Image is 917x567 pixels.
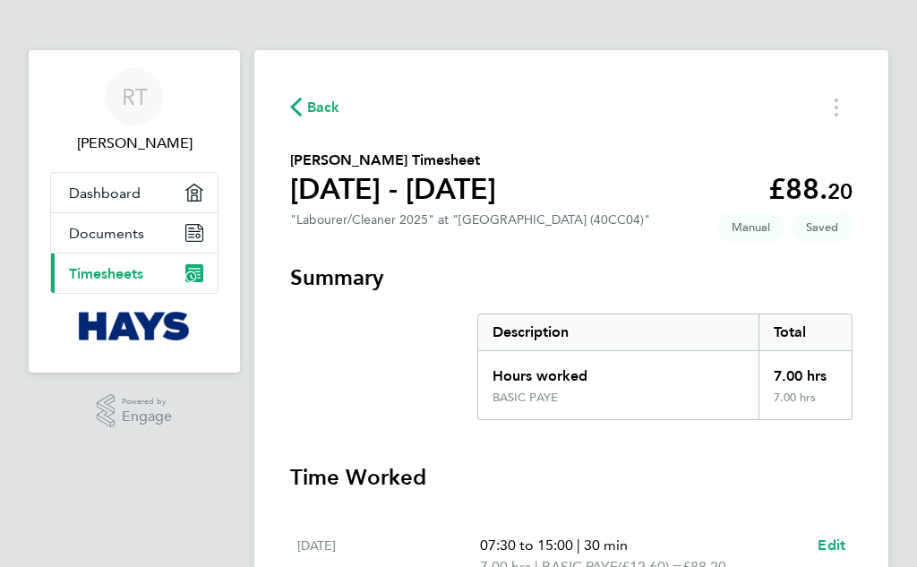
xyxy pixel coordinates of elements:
span: Back [307,97,340,118]
a: Documents [51,213,218,253]
a: Edit [818,535,845,556]
a: Timesheets [51,253,218,293]
h1: [DATE] - [DATE] [290,171,496,207]
span: 30 min [584,537,628,554]
div: Total [758,314,852,350]
h3: Summary [290,263,853,292]
span: Edit [818,537,845,554]
app-decimal: £88. [768,172,853,206]
div: 7.00 hrs [758,351,852,391]
span: Robert Taylor [50,133,219,154]
div: Summary [477,314,853,420]
div: Hours worked [478,351,758,391]
a: Powered byEngage [97,394,173,428]
a: Go to home page [50,312,219,340]
h3: Time Worked [290,463,853,492]
span: Timesheets [69,265,143,282]
img: hays-logo-retina.png [79,312,191,340]
span: | [577,537,580,554]
span: Engage [122,409,172,425]
span: Documents [69,225,144,242]
span: Dashboard [69,185,141,202]
span: 07:30 to 15:00 [480,537,573,554]
a: RT[PERSON_NAME] [50,68,219,154]
span: Powered by [122,394,172,409]
span: This timesheet was manually created. [717,212,784,242]
div: "Labourer/Cleaner 2025" at "[GEOGRAPHIC_DATA] (40CC04)" [290,212,650,228]
h2: [PERSON_NAME] Timesheet [290,150,496,171]
button: Timesheets Menu [820,93,853,121]
div: BASIC PAYE [493,391,558,405]
span: 20 [827,178,853,204]
nav: Main navigation [29,50,240,373]
button: Back [290,96,340,118]
div: 7.00 hrs [758,391,852,419]
span: This timesheet is Saved. [792,212,853,242]
div: Description [478,314,758,350]
span: RT [122,85,148,108]
a: Dashboard [51,173,218,212]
